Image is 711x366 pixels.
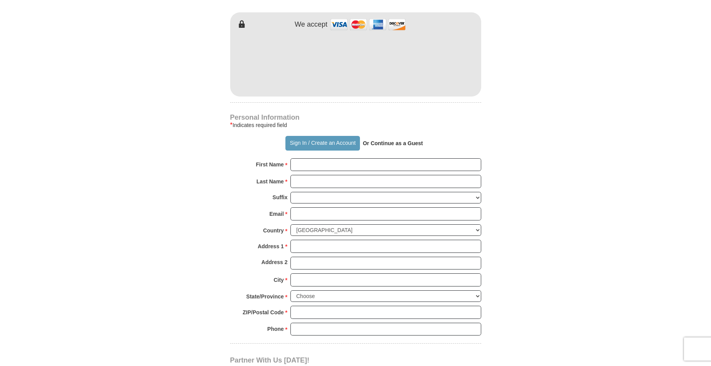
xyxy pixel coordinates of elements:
strong: State/Province [246,291,284,302]
button: Sign In / Create an Account [285,136,360,151]
strong: ZIP/Postal Code [243,307,284,318]
div: Indicates required field [230,120,481,130]
img: credit cards accepted [329,16,407,33]
strong: Country [263,225,284,236]
strong: Address 1 [258,241,284,252]
strong: Address 2 [261,257,288,268]
strong: City [273,274,283,285]
strong: Last Name [256,176,284,187]
h4: We accept [295,20,328,29]
span: Partner With Us [DATE]! [230,356,310,364]
strong: Email [270,208,284,219]
strong: Suffix [273,192,288,203]
strong: Or Continue as a Guest [363,140,423,146]
strong: First Name [256,159,284,170]
h4: Personal Information [230,114,481,120]
strong: Phone [267,324,284,334]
